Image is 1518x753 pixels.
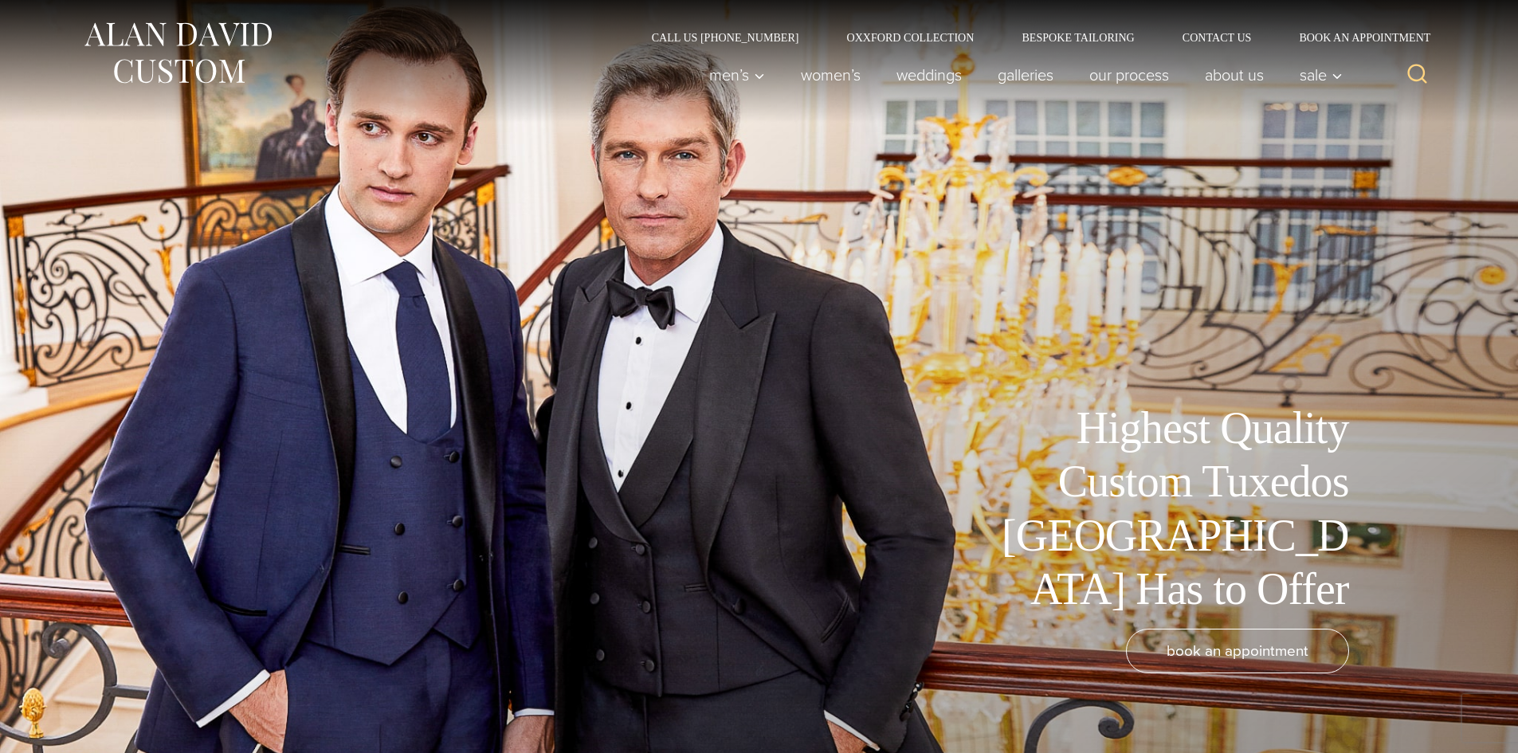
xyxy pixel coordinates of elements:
[979,59,1071,91] a: Galleries
[82,18,273,88] img: Alan David Custom
[998,32,1158,43] a: Bespoke Tailoring
[1300,67,1343,83] span: Sale
[1167,639,1308,662] span: book an appointment
[1275,32,1436,43] a: Book an Appointment
[1187,59,1281,91] a: About Us
[709,67,765,83] span: Men’s
[783,59,878,91] a: Women’s
[1126,629,1349,673] a: book an appointment
[691,59,1351,91] nav: Primary Navigation
[990,402,1349,616] h1: Highest Quality Custom Tuxedos [GEOGRAPHIC_DATA] Has to Offer
[822,32,998,43] a: Oxxford Collection
[1071,59,1187,91] a: Our Process
[1159,32,1276,43] a: Contact Us
[1398,56,1437,94] button: View Search Form
[878,59,979,91] a: weddings
[628,32,823,43] a: Call Us [PHONE_NUMBER]
[628,32,1437,43] nav: Secondary Navigation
